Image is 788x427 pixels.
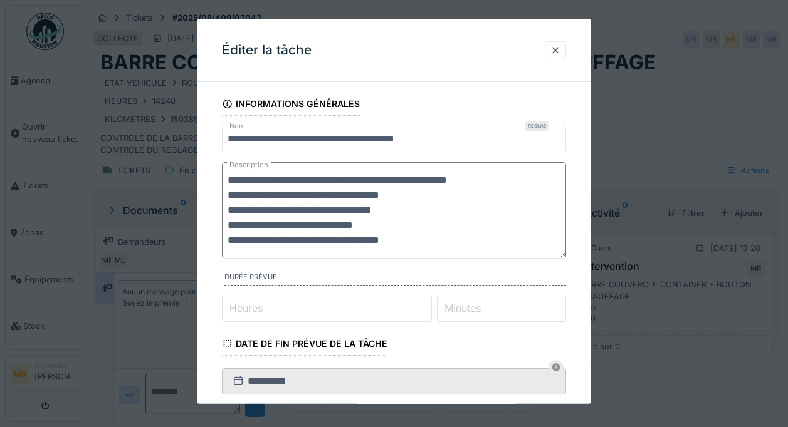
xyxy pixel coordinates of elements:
h3: Éditer la tâche [222,43,312,58]
label: Durée prévue [224,272,566,286]
div: Requis [525,121,549,131]
div: Date de fin prévue de la tâche [222,334,387,356]
label: Minutes [442,301,483,316]
label: Description [227,157,271,173]
label: Heures [227,301,265,316]
div: Informations générales [222,95,360,116]
label: Nom [227,121,248,131]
